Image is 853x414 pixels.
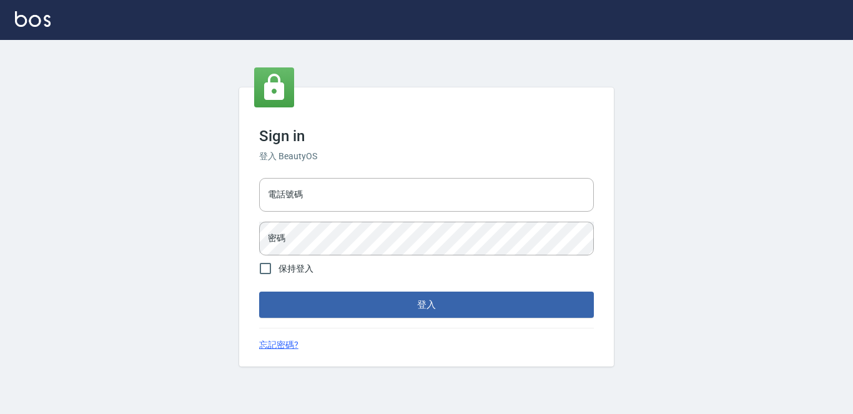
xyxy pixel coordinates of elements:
[15,11,51,27] img: Logo
[259,338,298,352] a: 忘記密碼?
[259,127,594,145] h3: Sign in
[259,150,594,163] h6: 登入 BeautyOS
[279,262,313,275] span: 保持登入
[259,292,594,318] button: 登入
